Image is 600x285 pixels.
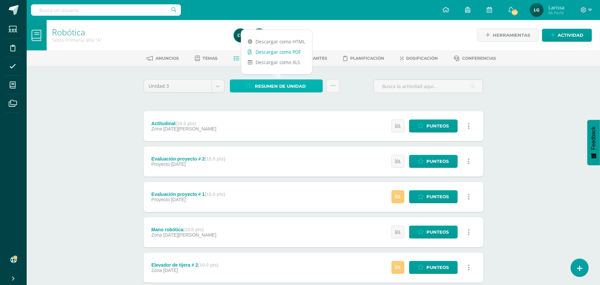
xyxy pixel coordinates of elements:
[156,56,179,61] span: Anuncios
[195,53,218,64] a: Temas
[151,232,162,238] span: Zona
[144,80,224,92] a: Unidad 3
[548,10,564,16] span: Mi Perfil
[530,3,543,17] img: b18d4c11e185ad35d013124f54388215.png
[52,37,226,43] div: Sexto Primaria alta 'A'
[151,192,225,197] div: Evaluación proyecto # 1
[406,56,438,61] span: Dosificación
[400,53,438,64] a: Dosificación
[241,47,312,57] a: Descargar como PDF
[255,80,306,92] span: Resumen de unidad
[587,120,600,165] button: Feedback - Mostrar encuesta
[151,262,219,268] div: Elevador de tijera # 2
[234,53,271,64] a: Actividades
[409,155,458,168] a: Punteos
[151,197,170,202] span: Proyecto
[151,268,162,273] span: Zona
[343,53,384,64] a: Planificación
[52,26,85,38] a: Robótica
[171,162,186,167] span: [DATE]
[253,29,266,42] img: b18d4c11e185ad35d013124f54388215.png
[151,156,225,162] div: Evaluación proyecto # 2
[163,126,216,131] span: [DATE][PERSON_NAME]
[171,197,186,202] span: [DATE]
[147,53,179,64] a: Anuncios
[149,80,207,92] span: Unidad 3
[31,4,181,16] input: Busca un usuario...
[462,56,496,61] span: Conferencias
[558,29,583,41] span: Actividad
[591,126,597,150] span: Feedback
[427,120,449,132] span: Punteos
[427,226,449,238] span: Punteos
[241,57,312,67] a: Descargar como XLS
[374,80,483,93] input: Busca la actividad aquí...
[230,79,323,92] a: Resumen de unidad
[427,155,449,168] span: Punteos
[350,56,384,61] span: Planificación
[427,191,449,203] span: Punteos
[176,121,196,126] strong: (10.0 pts)
[203,56,218,61] span: Temas
[163,268,178,273] span: [DATE]
[454,53,496,64] a: Conferencias
[183,227,204,232] strong: (10.0 pts)
[409,119,458,132] a: Punteos
[542,29,592,42] a: Actividad
[198,262,218,268] strong: (10.0 pts)
[234,29,247,42] img: 19436fc6d9716341a8510cf58c6830a2.png
[151,126,162,131] span: Zona
[548,4,564,11] span: Larissa
[427,261,449,274] span: Punteos
[409,226,458,239] a: Punteos
[205,156,225,162] strong: (15.0 pts)
[241,36,312,47] a: Descargar como HTML
[409,190,458,203] a: Punteos
[477,29,539,42] a: Herramientas
[151,162,170,167] span: Proyecto
[493,29,530,41] span: Herramientas
[205,192,225,197] strong: (15.0 pts)
[409,261,458,274] a: Punteos
[163,232,216,238] span: [DATE][PERSON_NAME]
[52,27,226,37] h1: Robótica
[151,121,216,126] div: Actitudinal
[151,227,216,232] div: Mano robótica
[511,9,518,16] span: 401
